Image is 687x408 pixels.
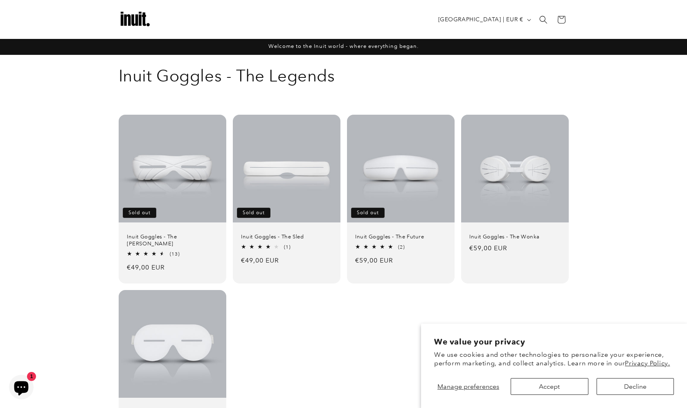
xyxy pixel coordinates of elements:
summary: Search [534,11,552,29]
h1: Inuit Goggles - The Legends [119,65,569,86]
inbox-online-store-chat: Shopify online store chat [7,375,36,401]
h2: We value your privacy [434,337,674,347]
a: Privacy Policy. [625,359,670,367]
button: Accept [511,378,588,395]
a: Inuit Goggles - The Wonka [469,233,561,240]
button: [GEOGRAPHIC_DATA] | EUR € [433,12,534,27]
a: Inuit Goggles - The [PERSON_NAME] [127,233,218,247]
span: [GEOGRAPHIC_DATA] | EUR € [438,15,523,24]
span: Manage preferences [437,383,499,390]
a: Inuit Goggles - The Sled [241,233,332,240]
a: Inuit Goggles - The Future [355,233,446,240]
button: Manage preferences [434,378,502,395]
div: Announcement [119,39,569,54]
img: Inuit Logo [119,3,151,36]
p: We use cookies and other technologies to personalize your experience, perform marketing, and coll... [434,351,674,368]
span: Welcome to the Inuit world - where everything began. [268,43,419,49]
button: Decline [597,378,674,395]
